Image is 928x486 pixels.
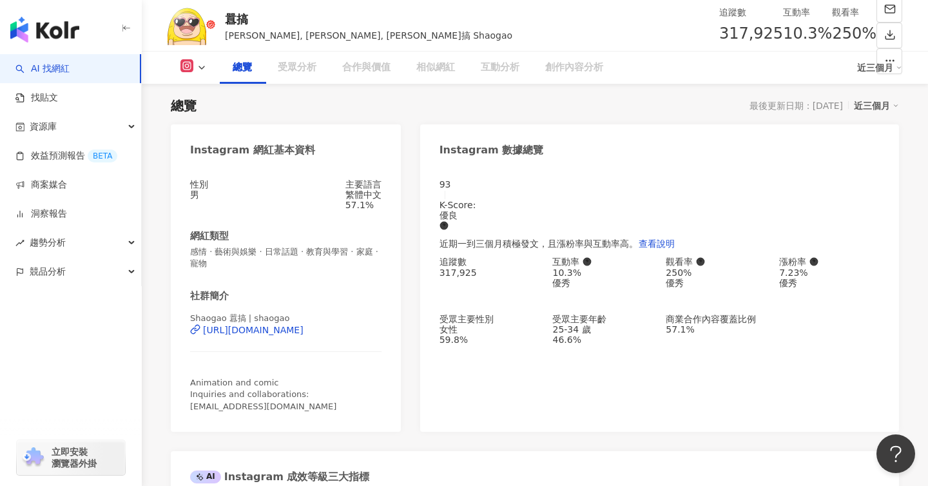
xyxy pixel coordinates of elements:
div: 追蹤數 [719,5,783,19]
span: [PERSON_NAME], [PERSON_NAME], [PERSON_NAME]搞 Shaogao [225,30,512,41]
img: chrome extension [21,447,46,468]
div: 囂搞 [225,11,512,27]
div: 追蹤數 [440,257,540,267]
div: 93 [440,179,880,190]
span: Shaogao 囂搞 | shaogao [190,313,289,323]
div: 互動分析 [481,60,519,75]
span: 立即安裝 瀏覽器外掛 [52,446,97,469]
div: 觀看率 [666,257,766,267]
div: Instagram 網紅基本資料 [190,143,315,157]
div: 主要語言 [345,179,382,190]
div: 優秀 [552,278,653,288]
img: logo [10,17,79,43]
span: 250% [832,22,876,46]
div: 10.3% [552,267,653,278]
span: rise [15,238,24,248]
div: 觀看率 [832,5,876,19]
button: 查看說明 [638,231,675,257]
div: 317,925 [440,267,540,278]
span: 查看說明 [639,238,675,249]
div: 女性 [440,324,540,335]
div: 近三個月 [854,97,899,114]
div: 近期一到三個月積極發文，且漲粉率與互動率高。 [440,231,880,257]
div: 57.1% [666,324,766,335]
div: 總覽 [171,97,197,115]
div: 總覽 [233,60,252,75]
span: 競品分析 [30,257,66,286]
div: K-Score : [440,200,880,231]
span: 資源庫 [30,112,57,141]
div: AI [190,471,221,483]
div: 25-34 歲 [552,324,653,335]
div: 繁體中文 [345,190,382,200]
a: searchAI 找網紅 [15,63,70,75]
span: 57.1% [345,200,374,210]
div: 相似網紅 [416,60,455,75]
a: 效益預測報告BETA [15,150,117,162]
div: [URL][DOMAIN_NAME] [203,325,304,335]
span: 10.3% [783,22,832,46]
div: 網紅類型 [190,229,229,243]
div: 近三個月 [857,57,902,78]
iframe: Help Scout Beacon - Open [876,434,915,473]
img: KOL Avatar [168,6,206,45]
span: 317,925 [719,24,783,43]
a: chrome extension立即安裝 瀏覽器外掛 [17,440,125,475]
div: 最後更新日期：[DATE] [749,101,843,111]
div: 59.8% [440,335,540,345]
div: 優秀 [666,278,766,288]
div: 互動率 [552,257,653,267]
div: 46.6% [552,335,653,345]
div: 優秀 [779,278,880,288]
div: Instagram 數據總覽 [440,143,544,157]
div: 受眾主要性別 [440,314,540,324]
a: 商案媒合 [15,179,67,191]
span: 感情 · 藝術與娛樂 · 日常話題 · 教育與學習 · 家庭 · 寵物 [190,246,382,269]
div: 合作與價值 [342,60,391,75]
div: 受眾分析 [278,60,316,75]
div: Instagram 成效等級三大指標 [190,470,369,484]
div: 互動率 [783,5,832,19]
a: 找貼文 [15,92,58,104]
div: 250% [666,267,766,278]
div: 受眾主要年齡 [552,314,653,324]
a: [URL][DOMAIN_NAME] [190,324,382,336]
div: 商業合作內容覆蓋比例 [666,314,766,324]
div: 7.23% [779,267,880,278]
span: 趨勢分析 [30,228,66,257]
a: 洞察報告 [15,208,67,220]
div: 創作內容分析 [545,60,603,75]
div: 性別 [190,179,208,190]
div: 漲粉率 [779,257,880,267]
div: 社群簡介 [190,289,229,303]
div: 男 [190,190,208,200]
div: 優良 [440,210,880,220]
span: Animation and comic Inquiries and collaborations: [EMAIL_ADDRESS][DOMAIN_NAME] [190,378,336,411]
